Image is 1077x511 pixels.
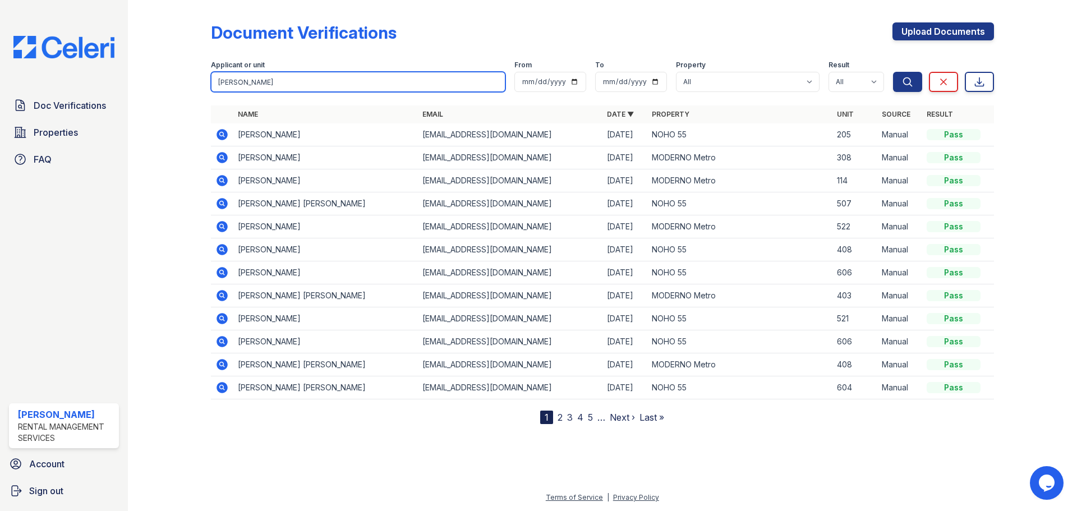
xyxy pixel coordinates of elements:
td: NOHO 55 [647,307,832,330]
a: Source [882,110,910,118]
span: Properties [34,126,78,139]
td: Manual [877,238,922,261]
label: Property [676,61,706,70]
td: NOHO 55 [647,238,832,261]
td: MODERNO Metro [647,353,832,376]
div: Pass [927,152,981,163]
td: 408 [832,353,877,376]
td: 205 [832,123,877,146]
td: NOHO 55 [647,330,832,353]
td: NOHO 55 [647,192,832,215]
iframe: chat widget [1030,466,1066,500]
div: Pass [927,382,981,393]
td: Manual [877,307,922,330]
td: 308 [832,146,877,169]
a: Upload Documents [892,22,994,40]
div: Pass [927,313,981,324]
td: [PERSON_NAME] [233,261,418,284]
label: Result [829,61,849,70]
td: [PERSON_NAME] [233,215,418,238]
td: [PERSON_NAME] [233,169,418,192]
span: Sign out [29,484,63,498]
a: Email [422,110,443,118]
span: Doc Verifications [34,99,106,112]
div: | [607,493,609,501]
td: NOHO 55 [647,376,832,399]
td: MODERNO Metro [647,215,832,238]
div: Document Verifications [211,22,397,43]
td: [EMAIL_ADDRESS][DOMAIN_NAME] [418,123,602,146]
a: Privacy Policy [613,493,659,501]
td: [PERSON_NAME] [PERSON_NAME] [233,284,418,307]
td: Manual [877,284,922,307]
td: [PERSON_NAME] [233,146,418,169]
td: Manual [877,376,922,399]
td: [EMAIL_ADDRESS][DOMAIN_NAME] [418,215,602,238]
td: [DATE] [602,123,647,146]
td: Manual [877,215,922,238]
td: NOHO 55 [647,123,832,146]
div: 1 [540,411,553,424]
label: To [595,61,604,70]
a: Account [4,453,123,475]
a: Result [927,110,953,118]
div: Pass [927,175,981,186]
td: [PERSON_NAME] [233,307,418,330]
a: FAQ [9,148,119,171]
div: Pass [927,221,981,232]
span: Account [29,457,65,471]
td: [EMAIL_ADDRESS][DOMAIN_NAME] [418,353,602,376]
td: [PERSON_NAME] [PERSON_NAME] [233,353,418,376]
label: From [514,61,532,70]
div: Rental Management Services [18,421,114,444]
span: … [597,411,605,424]
img: CE_Logo_Blue-a8612792a0a2168367f1c8372b55b34899dd931a85d93a1a3d3e32e68fde9ad4.png [4,36,123,58]
td: [DATE] [602,284,647,307]
td: [PERSON_NAME] [PERSON_NAME] [233,192,418,215]
td: Manual [877,330,922,353]
td: [DATE] [602,192,647,215]
div: [PERSON_NAME] [18,408,114,421]
a: 2 [558,412,563,423]
td: [EMAIL_ADDRESS][DOMAIN_NAME] [418,169,602,192]
td: Manual [877,261,922,284]
td: Manual [877,353,922,376]
td: NOHO 55 [647,261,832,284]
div: Pass [927,244,981,255]
td: [EMAIL_ADDRESS][DOMAIN_NAME] [418,261,602,284]
div: Pass [927,290,981,301]
td: [EMAIL_ADDRESS][DOMAIN_NAME] [418,307,602,330]
a: Property [652,110,689,118]
div: Pass [927,129,981,140]
td: [EMAIL_ADDRESS][DOMAIN_NAME] [418,192,602,215]
td: [EMAIL_ADDRESS][DOMAIN_NAME] [418,376,602,399]
td: Manual [877,192,922,215]
a: 5 [588,412,593,423]
td: [EMAIL_ADDRESS][DOMAIN_NAME] [418,284,602,307]
a: 3 [567,412,573,423]
td: [DATE] [602,146,647,169]
button: Sign out [4,480,123,502]
td: [DATE] [602,238,647,261]
td: 606 [832,261,877,284]
a: 4 [577,412,583,423]
td: [PERSON_NAME] [233,238,418,261]
td: [DATE] [602,169,647,192]
div: Pass [927,198,981,209]
a: Terms of Service [546,493,603,501]
td: MODERNO Metro [647,169,832,192]
input: Search by name, email, or unit number [211,72,505,92]
td: MODERNO Metro [647,284,832,307]
td: 604 [832,376,877,399]
td: Manual [877,146,922,169]
td: Manual [877,123,922,146]
td: [EMAIL_ADDRESS][DOMAIN_NAME] [418,238,602,261]
td: MODERNO Metro [647,146,832,169]
td: 403 [832,284,877,307]
td: [DATE] [602,376,647,399]
td: 521 [832,307,877,330]
div: Pass [927,267,981,278]
td: 522 [832,215,877,238]
td: Manual [877,169,922,192]
td: [DATE] [602,307,647,330]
